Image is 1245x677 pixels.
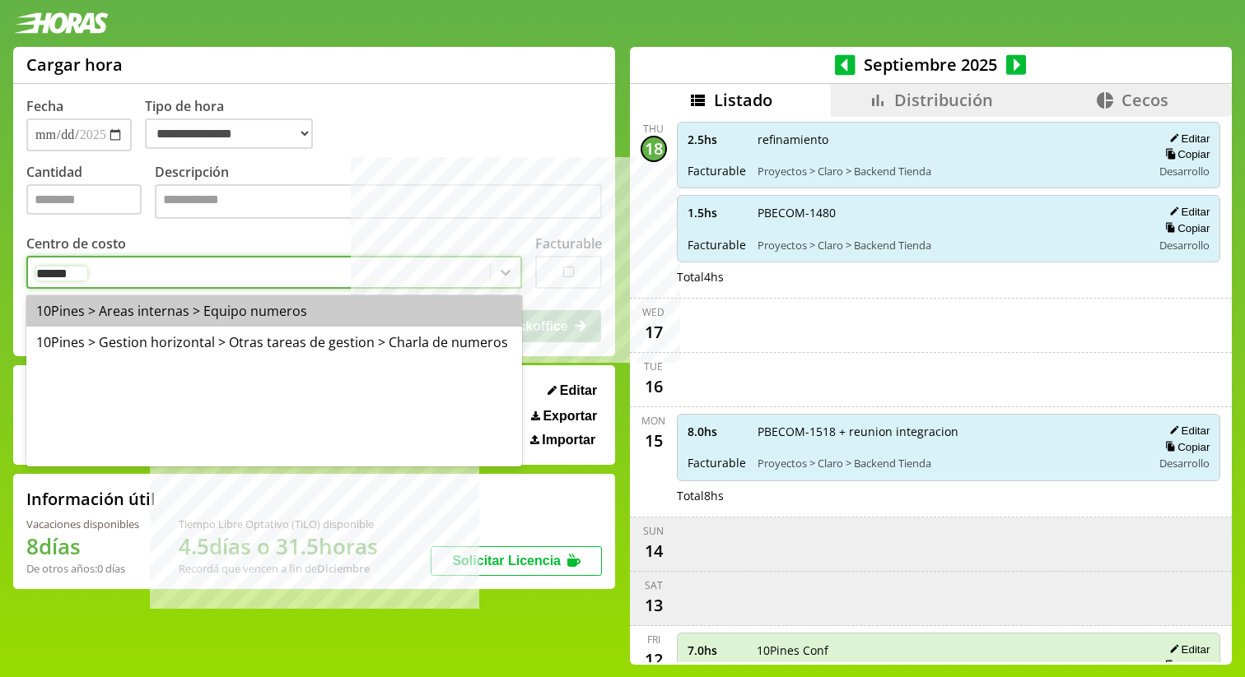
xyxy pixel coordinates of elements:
[688,424,746,439] span: 8.0 hs
[1160,147,1210,161] button: Copiar
[758,132,1141,147] span: refinamiento
[1164,132,1210,146] button: Editar
[630,117,1232,662] div: scrollable content
[26,295,522,327] div: 10Pines > Areas internas > Equipo numeros
[688,455,746,471] span: Facturable
[647,633,660,647] div: Fri
[145,118,313,149] select: Tipo de hora
[535,234,602,253] label: Facturable
[641,414,665,428] div: Mon
[688,642,745,658] span: 7.0 hs
[641,136,667,162] div: 18
[1164,424,1210,438] button: Editar
[758,238,1141,253] span: Proyectos > Claro > Backend Tienda
[26,97,63,115] label: Fecha
[1164,642,1210,656] button: Editar
[179,531,378,561] h1: 4.5 días o 31.5 horas
[26,53,123,76] h1: Cargar hora
[758,164,1141,179] span: Proyectos > Claro > Backend Tienda
[677,488,1221,503] div: Total 8 hs
[1160,221,1210,235] button: Copiar
[155,184,602,219] textarea: Descripción
[758,424,1141,439] span: PBECOM-1518 + reunion integracion
[13,12,109,34] img: logotipo
[641,428,667,454] div: 15
[155,163,602,223] label: Descripción
[856,53,1006,76] span: Septiembre 2025
[26,327,522,358] div: 10Pines > Gestion horizontal > Otras tareas de gestion > Charla de numeros
[26,488,156,510] h2: Información útil
[1159,164,1210,179] span: Desarrollo
[688,237,746,253] span: Facturable
[452,554,561,568] span: Solicitar Licencia
[641,319,667,345] div: 17
[26,234,126,253] label: Centro de costo
[317,561,370,576] b: Diciembre
[26,517,139,531] div: Vacaciones disponibles
[1121,89,1168,111] span: Cecos
[643,122,664,136] div: Thu
[641,592,667,619] div: 13
[179,561,378,576] div: Recordá que vencen a fin de
[1160,440,1210,454] button: Copiar
[645,578,663,592] div: Sat
[1164,205,1210,219] button: Editar
[757,642,1141,658] span: 10Pines Conf
[894,89,993,111] span: Distribución
[1159,238,1210,253] span: Desarrollo
[1160,659,1210,673] button: Copiar
[179,517,378,531] div: Tiempo Libre Optativo (TiLO) disponible
[714,89,772,111] span: Listado
[758,205,1141,220] span: PBECOM-1480
[642,305,664,319] div: Wed
[677,269,1221,285] div: Total 4 hs
[643,524,664,538] div: Sun
[641,373,667,400] div: 16
[526,408,602,424] button: Exportar
[145,97,326,151] label: Tipo de hora
[1159,456,1210,471] span: Desarrollo
[641,647,667,673] div: 12
[644,359,663,373] div: Tue
[543,409,597,424] span: Exportar
[26,163,155,223] label: Cantidad
[26,531,139,561] h1: 8 días
[431,546,602,576] button: Solicitar Licencia
[26,561,139,576] div: De otros años: 0 días
[688,163,746,179] span: Facturable
[641,538,667,564] div: 14
[542,433,595,447] span: Importar
[758,456,1141,471] span: Proyectos > Claro > Backend Tienda
[688,205,746,220] span: 1.5 hs
[543,383,602,399] button: Editar
[26,184,142,215] input: Cantidad
[688,132,746,147] span: 2.5 hs
[560,383,597,398] span: Editar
